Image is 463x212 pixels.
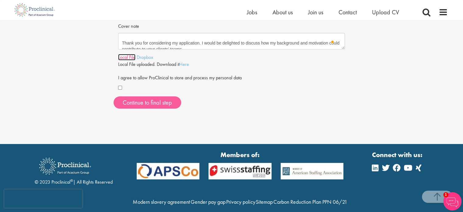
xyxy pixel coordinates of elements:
a: Modern slavery agreement [133,198,190,205]
button: Continue to final step [114,96,181,109]
a: Gender pay gap [191,198,226,205]
a: Upload CV [372,8,399,16]
strong: Connect with us: [372,150,424,160]
a: Sitemap [256,198,273,205]
span: Local File uploaded. Download it [118,61,189,67]
img: Chatbot [443,192,461,210]
a: Privacy policy [226,198,255,205]
sup: ® [70,178,73,183]
span: Continue to final step [123,99,172,106]
a: About us [272,8,293,16]
a: Contact [338,8,357,16]
a: Here [179,61,189,67]
a: Carbon Reduction Plan PPN 06/21 [273,198,347,205]
a: Join us [308,8,323,16]
a: Dropbox [137,54,153,60]
img: APSCo [276,163,348,180]
label: I agree to allow ProClinical to store and process my personal data [118,72,242,81]
textarea: To enrich screen reader interactions, please activate Accessibility in Grammarly extension settings [118,33,345,49]
img: APSCo [132,163,204,180]
iframe: reCAPTCHA [4,189,82,208]
img: APSCo [204,163,276,180]
strong: Members of: [137,150,344,160]
a: Local File [118,54,135,60]
span: 1 [443,192,448,197]
a: Jobs [247,8,257,16]
div: © 2023 Proclinical | All Rights Reserved [35,153,113,186]
img: Proclinical Recruitment [35,153,96,179]
label: Cover note [118,21,139,30]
